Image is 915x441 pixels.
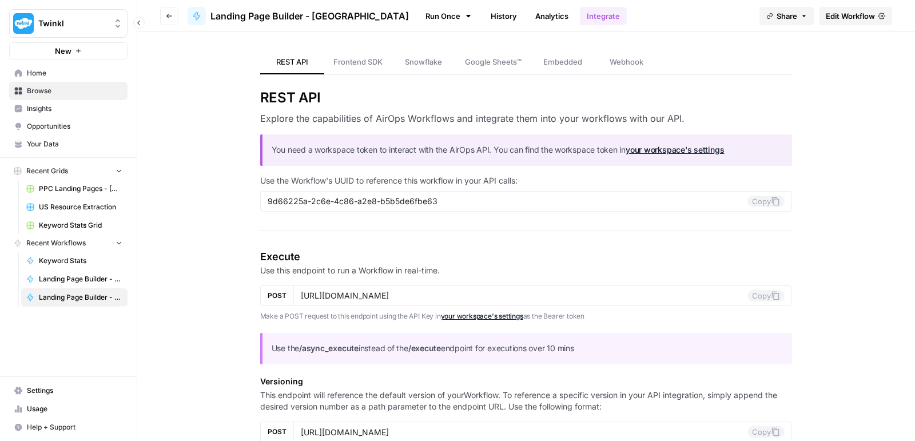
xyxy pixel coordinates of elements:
[9,400,128,418] a: Usage
[819,7,892,25] a: Edit Workflow
[26,166,68,176] span: Recent Grids
[9,162,128,180] button: Recent Grids
[27,386,122,396] span: Settings
[9,64,128,82] a: Home
[27,121,122,132] span: Opportunities
[777,10,797,22] span: Share
[392,50,456,74] a: Snowflake
[39,256,122,266] span: Keyword Stats
[272,144,783,157] p: You need a workspace token to interact with the AirOps API. You can find the workspace token in
[9,235,128,252] button: Recent Workflows
[26,238,86,248] span: Recent Workflows
[21,270,128,288] a: Landing Page Builder - Alt 1
[21,216,128,235] a: Keyword Stats Grid
[39,274,122,284] span: Landing Page Builder - Alt 1
[9,418,128,436] button: Help + Support
[9,135,128,153] a: Your Data
[27,86,122,96] span: Browse
[580,7,627,25] a: Integrate
[747,290,785,301] button: Copy
[268,427,287,437] span: POST
[595,50,659,74] a: Webhook
[27,104,122,114] span: Insights
[747,196,785,207] button: Copy
[21,252,128,270] a: Keyword Stats
[826,10,875,22] span: Edit Workflow
[408,343,441,353] strong: /execute
[276,56,308,67] span: REST API
[260,265,793,276] p: Use this endpoint to run a Workflow in real-time.
[9,382,128,400] a: Settings
[9,42,128,59] button: New
[9,9,128,38] button: Workspace: Twinkl
[55,45,71,57] span: New
[759,7,814,25] button: Share
[39,202,122,212] span: US Resource Extraction
[21,198,128,216] a: US Resource Extraction
[260,249,793,265] h4: Execute
[260,175,793,186] p: Use the Workflow's UUID to reference this workflow in your API calls:
[260,89,793,107] h2: REST API
[188,7,409,25] a: Landing Page Builder - [GEOGRAPHIC_DATA]
[27,68,122,78] span: Home
[9,82,128,100] a: Browse
[210,9,409,23] span: Landing Page Builder - [GEOGRAPHIC_DATA]
[626,145,724,154] a: your workspace's settings
[747,426,785,438] button: Copy
[610,56,643,67] span: Webhook
[38,18,108,29] span: Twinkl
[456,50,531,74] a: Google Sheets™
[324,50,392,74] a: Frontend SDK
[21,180,128,198] a: PPC Landing Pages - [GEOGRAPHIC_DATA]
[528,7,575,25] a: Analytics
[39,292,122,303] span: Landing Page Builder - [GEOGRAPHIC_DATA]
[333,56,383,67] span: Frontend SDK
[260,390,793,412] p: This endpoint will reference the default version of your Workflow . To reference a specific versi...
[268,291,287,301] span: POST
[27,404,122,414] span: Usage
[484,7,524,25] a: History
[260,50,324,74] a: REST API
[441,312,523,320] a: your workspace's settings
[27,422,122,432] span: Help + Support
[13,13,34,34] img: Twinkl Logo
[260,376,793,387] h5: Versioning
[543,56,582,67] span: Embedded
[39,184,122,194] span: PPC Landing Pages - [GEOGRAPHIC_DATA]
[531,50,595,74] a: Embedded
[39,220,122,231] span: Keyword Stats Grid
[260,311,793,322] p: Make a POST request to this endpoint using the API Key in as the Bearer token
[272,342,783,355] p: Use the instead of the endpoint for executions over 10 mins
[465,56,522,67] span: Google Sheets™
[21,288,128,307] a: Landing Page Builder - [GEOGRAPHIC_DATA]
[27,139,122,149] span: Your Data
[260,112,793,125] h3: Explore the capabilities of AirOps Workflows and integrate them into your workflows with our API.
[299,343,359,353] strong: /async_execute
[9,117,128,136] a: Opportunities
[405,56,442,67] span: Snowflake
[418,6,479,26] a: Run Once
[9,100,128,118] a: Insights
